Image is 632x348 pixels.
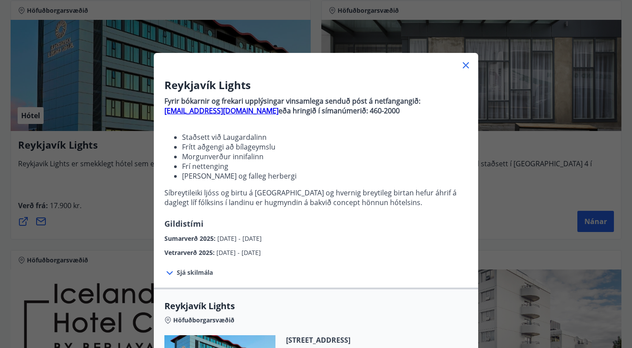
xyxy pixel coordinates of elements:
[182,152,468,161] li: Morgunverður innifalinn
[164,78,468,93] h3: Reykjavík Lights
[164,188,468,207] p: Síbreytileiki ljóss og birtu á [GEOGRAPHIC_DATA] og hvernig breytileg birtan hefur áhrif á dagleg...
[164,300,468,312] span: Reykjavík Lights
[216,248,261,257] span: [DATE] - [DATE]
[164,96,420,106] strong: Fyrir bókarnir og frekari upplýsingar vinsamlega senduð póst á netfangangið:
[279,106,400,116] strong: eða hringið í símanúmerið: 460-2000
[164,234,217,243] span: Sumarverð 2025 :
[164,106,279,116] a: [EMAIL_ADDRESS][DOMAIN_NAME]
[217,234,262,243] span: [DATE] - [DATE]
[173,316,234,325] span: Höfuðborgarsvæðið
[286,335,389,345] span: [STREET_ADDRESS]
[182,161,468,171] li: Frí nettenging
[182,142,468,152] li: Frítt aðgengi að bílageymslu
[182,171,468,181] li: [PERSON_NAME] og falleg herbergi
[182,132,468,142] li: Staðsett við Laugardalinn
[164,218,204,229] span: Gildistími
[177,268,213,277] span: Sjá skilmála
[164,248,216,257] span: Vetrarverð 2025 :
